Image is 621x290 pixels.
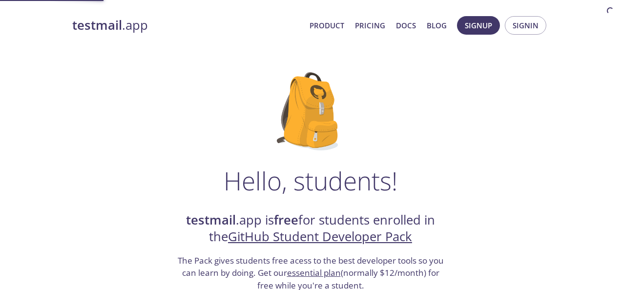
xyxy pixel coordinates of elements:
strong: free [274,211,298,228]
h2: .app is for students enrolled in the [176,212,445,246]
button: Signup [457,16,500,35]
a: Blog [427,19,447,32]
a: Pricing [355,19,385,32]
button: Signin [505,16,546,35]
strong: testmail [72,17,122,34]
strong: testmail [186,211,236,228]
span: Signin [513,19,538,32]
a: Product [310,19,344,32]
a: testmail.app [72,17,302,34]
h1: Hello, students! [224,166,397,195]
span: Signup [465,19,492,32]
a: Docs [396,19,416,32]
a: GitHub Student Developer Pack [228,228,412,245]
a: essential plan [287,267,341,278]
img: github-student-backpack.png [277,72,345,150]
